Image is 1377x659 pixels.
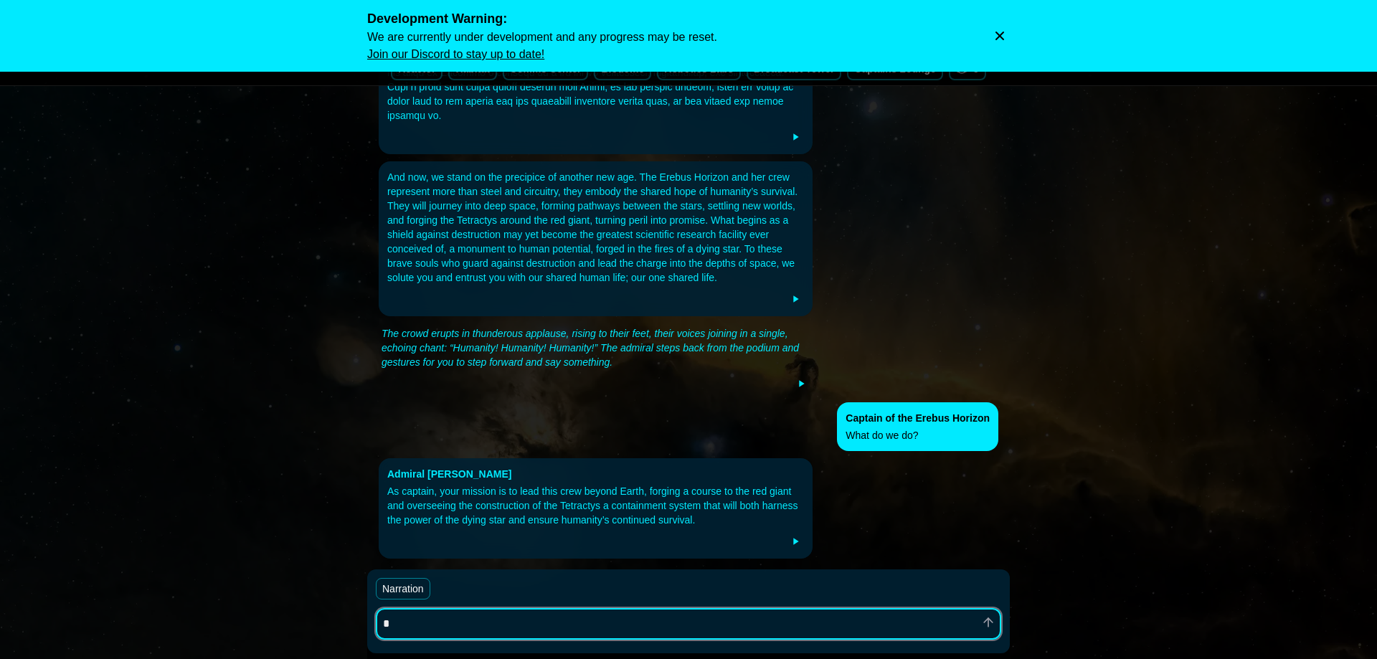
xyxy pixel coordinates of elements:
button: Play 1 audio clip [792,375,810,392]
button: Play [787,533,804,550]
div: Admiral [PERSON_NAME] [387,467,804,481]
div: Captain of the Erebus Horizon [846,411,990,425]
span: Development Warning: [367,9,717,29]
div: As captain, your mission is to lead this crew beyond Earth, forging a course to the red giant and... [387,484,804,527]
div: And now, we stand on the precipice of another new age. The Erebus Horizon and her crew represent ... [387,170,804,285]
button: Play [787,290,804,308]
div: We are currently under development and any progress may be reset. [367,9,717,63]
div: The crowd erupts in thunderous applause, rising to their feet, their voices joining in a single, ... [382,326,810,369]
button: Dismiss warning [990,26,1010,46]
div: What do we do? [846,428,990,442]
a: Join our Discord to stay up to date! [367,46,717,63]
button: Play [787,128,804,146]
button: Narration [376,578,430,599]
